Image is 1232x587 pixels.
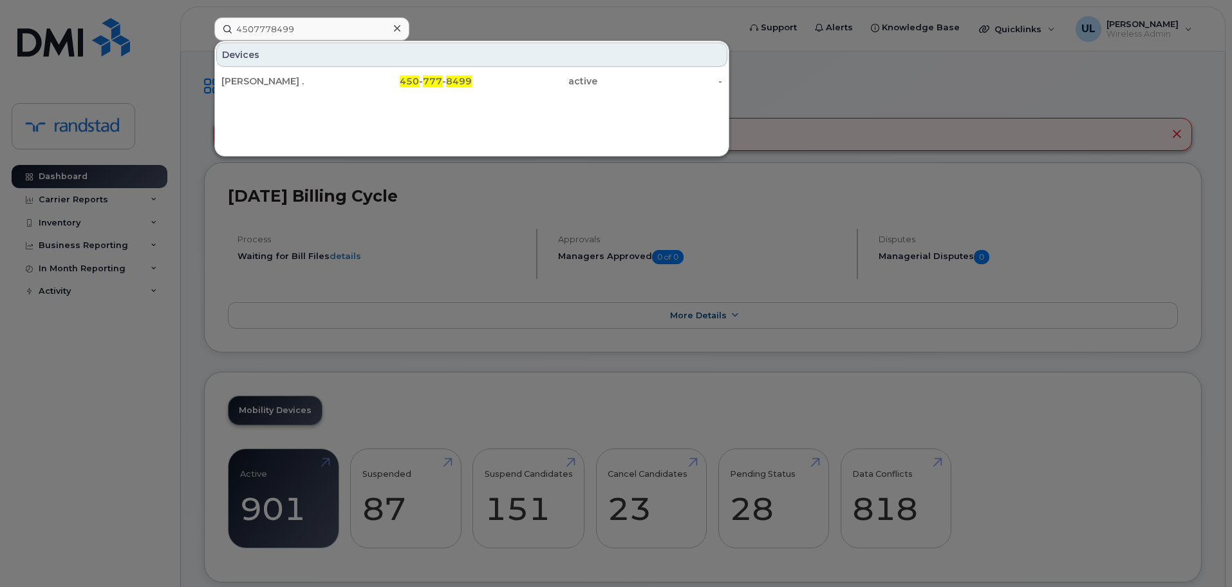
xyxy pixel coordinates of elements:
[347,75,472,88] div: - -
[216,70,727,93] a: [PERSON_NAME] .450-777-8499active-
[472,75,597,88] div: active
[216,43,727,67] div: Devices
[446,75,472,87] span: 8499
[597,75,723,88] div: -
[400,75,419,87] span: 450
[423,75,442,87] span: 777
[221,75,347,88] div: [PERSON_NAME] .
